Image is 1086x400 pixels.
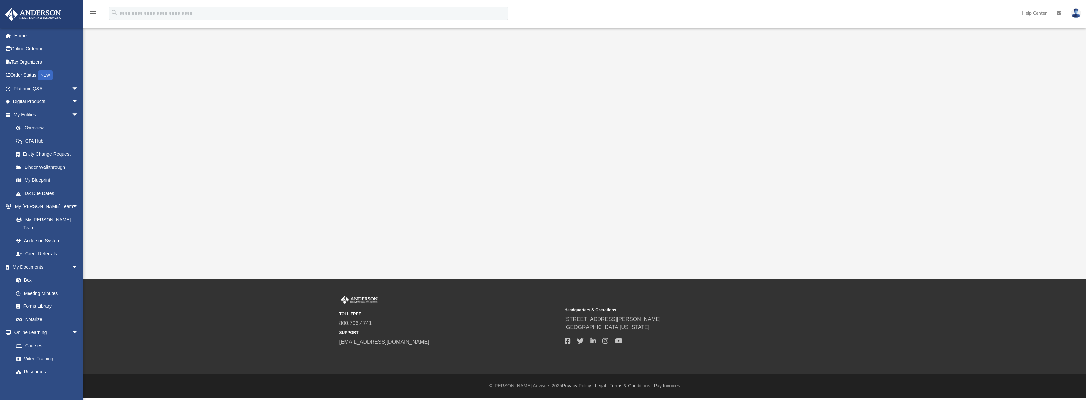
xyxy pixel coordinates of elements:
a: Overview [9,121,88,135]
a: Pay Invoices [654,383,680,388]
a: Digital Productsarrow_drop_down [5,95,88,108]
a: Resources [9,365,85,378]
span: arrow_drop_down [72,260,85,274]
a: [STREET_ADDRESS][PERSON_NAME] [565,316,661,322]
a: Meeting Minutes [9,287,85,300]
small: TOLL FREE [339,311,560,317]
a: CTA Hub [9,134,88,148]
a: Terms & Conditions | [610,383,653,388]
a: My Blueprint [9,174,85,187]
small: Headquarters & Operations [565,307,785,313]
a: Tax Organizers [5,55,88,69]
a: Notarize [9,313,85,326]
i: search [111,9,118,16]
a: [GEOGRAPHIC_DATA][US_STATE] [565,324,650,330]
a: Forms Library [9,300,82,313]
div: © [PERSON_NAME] Advisors 2025 [83,382,1086,389]
a: Online Learningarrow_drop_down [5,326,85,339]
a: Client Referrals [9,247,85,261]
span: arrow_drop_down [72,82,85,96]
a: Entity Change Request [9,148,88,161]
div: NEW [38,70,53,80]
small: SUPPORT [339,330,560,336]
span: arrow_drop_down [72,200,85,214]
img: User Pic [1071,8,1081,18]
a: Privacy Policy | [562,383,594,388]
a: Tax Due Dates [9,187,88,200]
i: menu [89,9,97,17]
a: Courses [9,339,85,352]
a: Legal | [595,383,609,388]
a: menu [89,13,97,17]
a: My [PERSON_NAME] Teamarrow_drop_down [5,200,85,213]
a: [EMAIL_ADDRESS][DOMAIN_NAME] [339,339,429,345]
a: My Documentsarrow_drop_down [5,260,85,274]
a: Anderson System [9,234,85,247]
span: arrow_drop_down [72,95,85,109]
a: 800.706.4741 [339,320,372,326]
a: Home [5,29,88,42]
a: My Entitiesarrow_drop_down [5,108,88,121]
a: Online Ordering [5,42,88,56]
a: My [PERSON_NAME] Team [9,213,82,234]
a: Order StatusNEW [5,69,88,82]
a: Box [9,274,82,287]
img: Anderson Advisors Platinum Portal [339,296,379,304]
a: Video Training [9,352,82,366]
span: arrow_drop_down [72,326,85,340]
span: arrow_drop_down [72,108,85,122]
img: Anderson Advisors Platinum Portal [3,8,63,21]
a: Platinum Q&Aarrow_drop_down [5,82,88,95]
a: Binder Walkthrough [9,161,88,174]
